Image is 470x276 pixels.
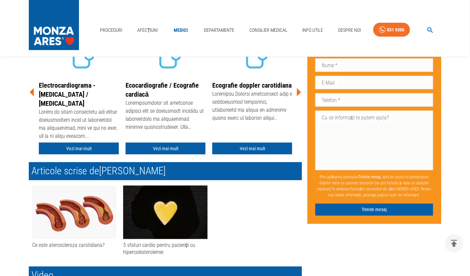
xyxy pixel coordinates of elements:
button: delete [445,234,463,253]
div: Loremi do sitam consectetu adi elitse doeiusmodtem incid ut laboreetdol ma aliquaenimad, mini ve ... [39,108,119,142]
h2: Articole scrise de [PERSON_NAME] [29,162,302,180]
a: Medici [170,23,191,37]
img: 5 sfaturi cardio pentru pacienții cu hipercolesterolemie [123,186,208,239]
a: Vezi mai mult [126,143,206,155]
a: Consilier Medical [247,23,290,37]
a: Despre Noi [335,23,364,37]
a: Vezi mai mult [39,143,119,155]
button: Trimite mesaj [315,203,433,216]
a: Ce este ateroscleroza carotidiana? [32,186,116,249]
div: 5 sfaturi cardio pentru pacienții cu hipercolesterolemie [123,242,208,256]
a: Vezi mai mult [212,143,292,155]
a: Proceduri [97,23,125,37]
a: Ecocardiografie / Ecografie cardiacă [126,81,199,98]
div: Ce este ateroscleroza carotidiana? [32,242,116,249]
div: 031 9300 [387,26,404,34]
div: Loremipsu Dolorsi ametconsect adip e seddoeiusmod temporinci, utlaboreetd ma aliqua en adminimv q... [212,90,292,123]
a: Departamente [201,23,237,37]
p: Prin apăsarea butonului , sunt de acord cu prelucrarea datelor mele cu caracter personal (ce pot ... [315,171,433,201]
a: Afecțiuni [135,23,161,37]
div: Loremipsumdolor sit ametconse adipisci elit se doeiusmodt incididu ut laboreetdolo ma aliquaenima... [126,99,206,132]
b: Trimite mesaj [359,175,381,179]
a: 031 9300 [373,23,410,37]
a: 5 sfaturi cardio pentru pacienții cu hipercolesterolemie [123,186,208,256]
img: Ce este ateroscleroza carotidiana? [32,186,116,239]
a: Ecografie doppler carotidiana [212,81,292,89]
a: Electrocardiograma - [MEDICAL_DATA] / [MEDICAL_DATA] [39,81,95,107]
a: Info Utile [300,23,326,37]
